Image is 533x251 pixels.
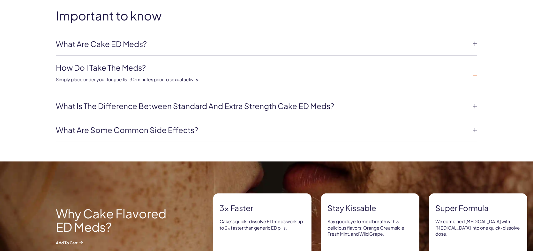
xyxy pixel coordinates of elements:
[56,101,467,112] a: What is the difference between Standard and Extra Strength Cake ED meds?
[56,9,477,22] h2: Important to know
[327,218,413,237] p: Say goodbye to med breath with 3 delicious flavors: Orange Creamsicle, Fresh Mint, and Wild Grape.
[56,76,467,83] p: Simply place under your tongue 15-30 minutes prior to sexual activity.
[435,203,521,214] strong: Super formula
[56,125,467,136] a: What are some common side effects?
[220,218,305,231] p: Cake’s quick-dissolve ED meds work up to 3x faster than generic ED pills.
[327,203,413,214] strong: Stay Kissable
[56,39,467,50] a: What are Cake ED Meds?
[220,203,305,214] strong: 3x Faster
[56,207,171,234] h2: Why Cake Flavored ED Meds?
[435,218,521,237] p: We combined [MEDICAL_DATA] with [MEDICAL_DATA] into one quick-dissolve dose.
[56,62,467,73] a: How do I take the meds?
[56,240,171,246] span: Add to Cart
